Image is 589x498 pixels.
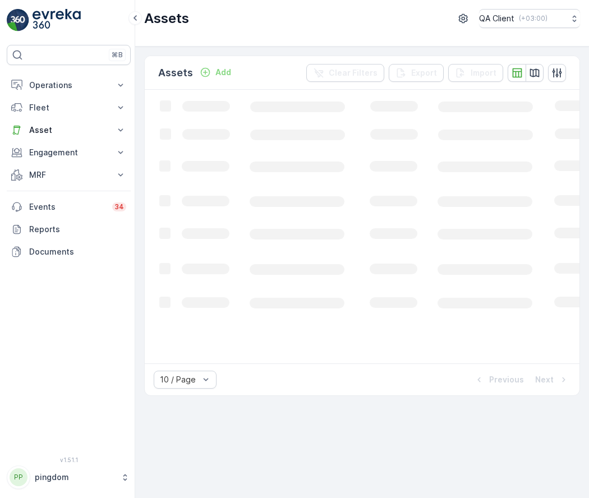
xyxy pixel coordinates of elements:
[10,468,27,486] div: PP
[215,67,231,78] p: Add
[479,13,514,24] p: QA Client
[7,241,131,263] a: Documents
[7,96,131,119] button: Fleet
[448,64,503,82] button: Import
[33,9,81,31] img: logo_light-DOdMpM7g.png
[7,9,29,31] img: logo
[158,65,193,81] p: Assets
[29,80,108,91] p: Operations
[7,457,131,463] span: v 1.51.1
[411,67,437,79] p: Export
[534,373,570,386] button: Next
[472,373,525,386] button: Previous
[519,14,547,23] p: ( +03:00 )
[29,201,105,213] p: Events
[7,141,131,164] button: Engagement
[306,64,384,82] button: Clear Filters
[29,125,108,136] p: Asset
[35,472,115,483] p: pingdom
[29,224,126,235] p: Reports
[112,50,123,59] p: ⌘B
[195,66,236,79] button: Add
[329,67,378,79] p: Clear Filters
[7,196,131,218] a: Events34
[144,10,189,27] p: Assets
[29,246,126,257] p: Documents
[29,169,108,181] p: MRF
[389,64,444,82] button: Export
[7,119,131,141] button: Asset
[114,202,124,211] p: 34
[471,67,496,79] p: Import
[7,218,131,241] a: Reports
[7,74,131,96] button: Operations
[29,102,108,113] p: Fleet
[479,9,580,28] button: QA Client(+03:00)
[489,374,524,385] p: Previous
[535,374,554,385] p: Next
[7,164,131,186] button: MRF
[29,147,108,158] p: Engagement
[7,465,131,489] button: PPpingdom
